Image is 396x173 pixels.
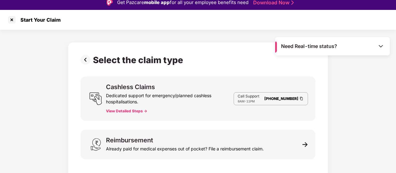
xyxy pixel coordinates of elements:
[281,43,337,50] span: Need Real-time status?
[299,96,304,101] img: Clipboard Icon
[238,94,259,99] p: Call Support
[93,55,186,65] div: Select the claim type
[89,92,102,105] img: svg+xml;base64,PHN2ZyB3aWR0aD0iMjQiIGhlaWdodD0iMjUiIHZpZXdCb3g9IjAgMCAyNCAyNSIgZmlsbD0ibm9uZSIgeG...
[106,109,147,114] button: View Detailed Steps ->
[81,55,93,65] img: svg+xml;base64,PHN2ZyBpZD0iUHJldi0zMngzMiIgeG1sbnM9Imh0dHA6Ly93d3cudzMub3JnLzIwMDAvc3ZnIiB3aWR0aD...
[106,84,155,90] div: Cashless Claims
[264,96,298,101] a: [PHONE_NUMBER]
[302,142,308,147] img: svg+xml;base64,PHN2ZyB3aWR0aD0iMTEiIGhlaWdodD0iMTEiIHZpZXdCb3g9IjAgMCAxMSAxMSIgZmlsbD0ibm9uZSIgeG...
[238,99,244,103] span: 8AM
[246,99,255,103] span: 11PM
[106,137,153,143] div: Reimbursement
[89,138,102,151] img: svg+xml;base64,PHN2ZyB3aWR0aD0iMjQiIGhlaWdodD0iMzEiIHZpZXdCb3g9IjAgMCAyNCAzMSIgZmlsbD0ibm9uZSIgeG...
[106,90,234,105] div: Dedicated support for emergency/planned cashless hospitalisations.
[238,99,259,104] div: -
[378,43,384,49] img: Toggle Icon
[17,17,61,23] div: Start Your Claim
[106,143,264,152] div: Already paid for medical expenses out of pocket? File a reimbursement claim.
